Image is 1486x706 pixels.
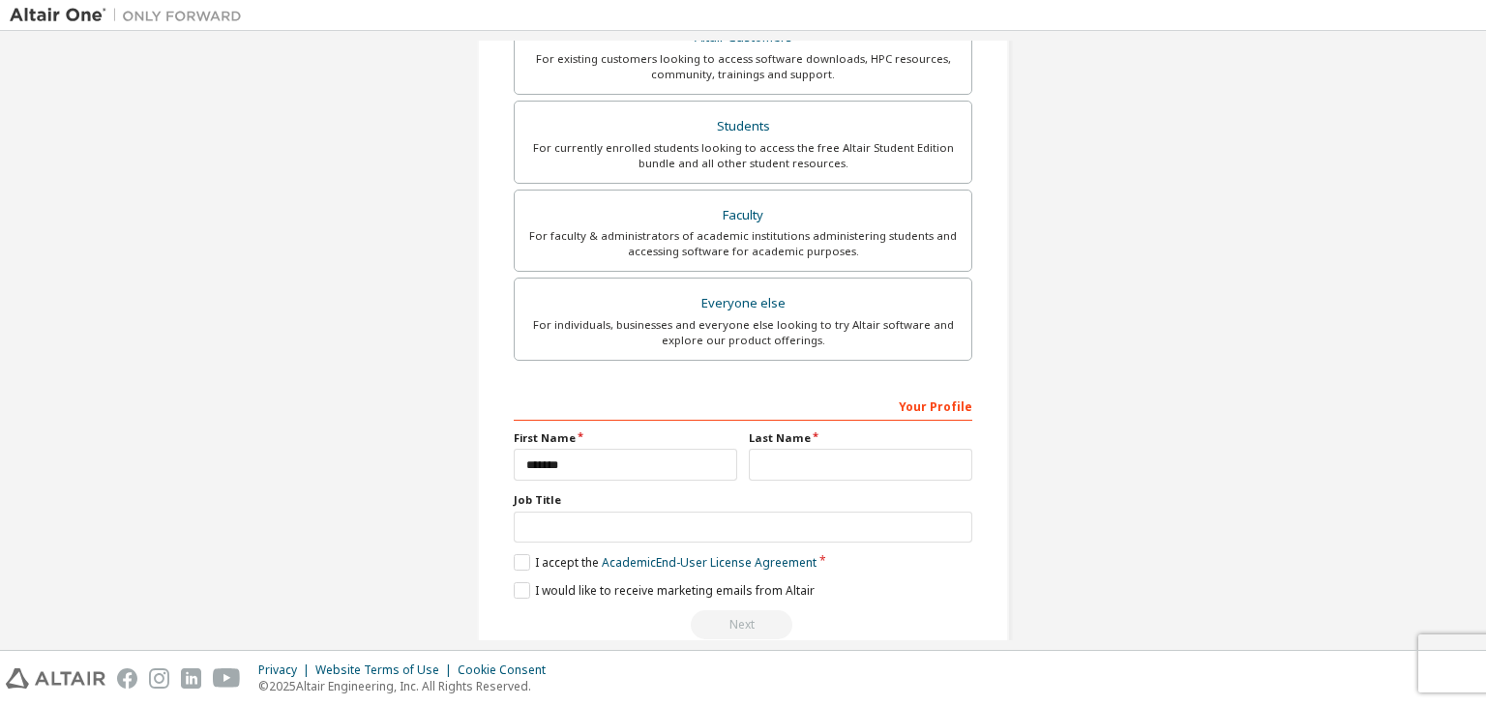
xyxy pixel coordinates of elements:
div: For individuals, businesses and everyone else looking to try Altair software and explore our prod... [526,317,960,348]
div: Faculty [526,202,960,229]
div: Website Terms of Use [315,662,458,678]
div: Students [526,113,960,140]
img: altair_logo.svg [6,668,105,689]
img: Altair One [10,6,252,25]
div: Read and acccept EULA to continue [514,610,972,639]
div: Everyone else [526,290,960,317]
label: I accept the [514,554,817,571]
p: © 2025 Altair Engineering, Inc. All Rights Reserved. [258,678,557,694]
img: facebook.svg [117,668,137,689]
div: For faculty & administrators of academic institutions administering students and accessing softwa... [526,228,960,259]
img: youtube.svg [213,668,241,689]
label: Last Name [749,430,972,446]
img: instagram.svg [149,668,169,689]
a: Academic End-User License Agreement [602,554,817,571]
img: linkedin.svg [181,668,201,689]
div: Your Profile [514,390,972,421]
label: First Name [514,430,737,446]
label: Job Title [514,492,972,508]
div: For currently enrolled students looking to access the free Altair Student Edition bundle and all ... [526,140,960,171]
label: I would like to receive marketing emails from Altair [514,582,815,599]
div: Cookie Consent [458,662,557,678]
div: For existing customers looking to access software downloads, HPC resources, community, trainings ... [526,51,960,82]
div: Privacy [258,662,315,678]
